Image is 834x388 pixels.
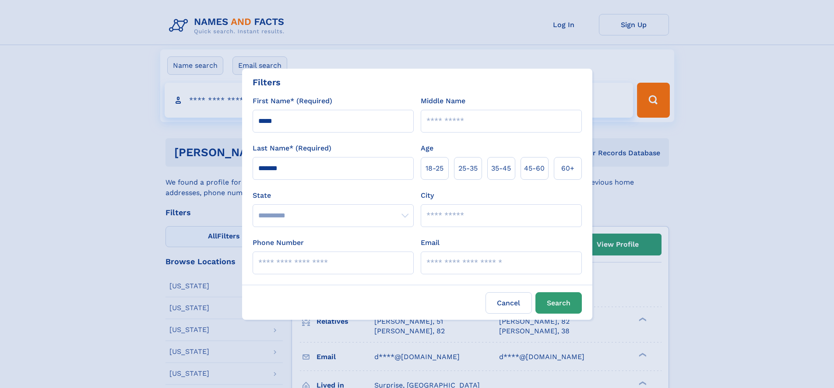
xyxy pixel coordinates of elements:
label: Last Name* (Required) [253,143,331,154]
span: 35‑45 [491,163,511,174]
label: City [421,190,434,201]
span: 60+ [561,163,574,174]
label: Email [421,238,440,248]
label: State [253,190,414,201]
label: Phone Number [253,238,304,248]
label: Middle Name [421,96,465,106]
div: Filters [253,76,281,89]
label: Age [421,143,433,154]
span: 45‑60 [524,163,545,174]
label: Cancel [486,292,532,314]
label: First Name* (Required) [253,96,332,106]
span: 25‑35 [458,163,478,174]
span: 18‑25 [426,163,443,174]
button: Search [535,292,582,314]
